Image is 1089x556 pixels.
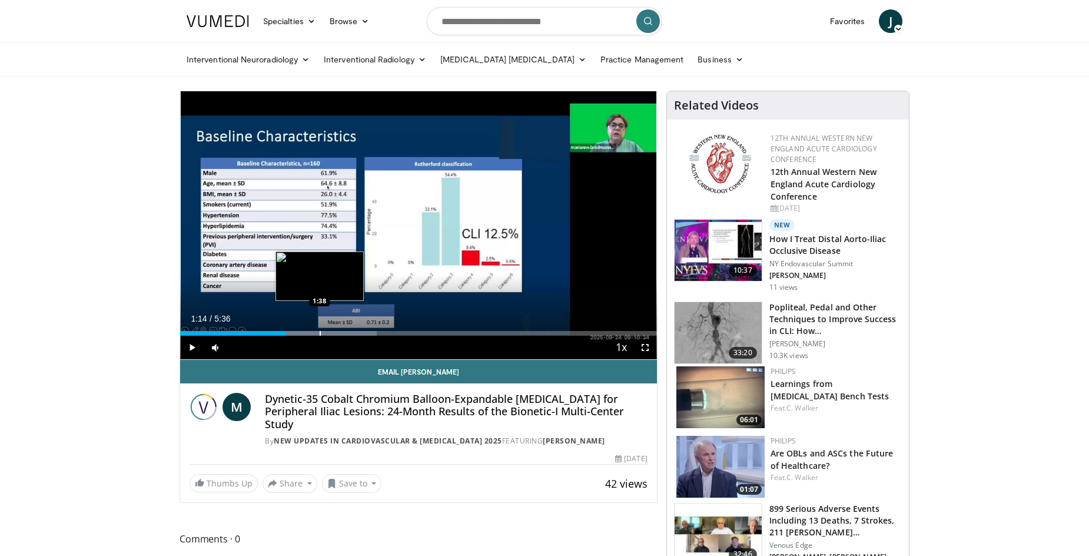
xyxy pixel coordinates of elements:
[214,314,230,323] span: 5:36
[263,474,317,493] button: Share
[615,454,647,464] div: [DATE]
[543,436,605,446] a: [PERSON_NAME]
[769,219,795,231] p: New
[674,98,759,112] h4: Related Videos
[427,7,662,35] input: Search topics, interventions
[675,220,762,281] img: 4b355214-b789-4d36-b463-674db39b8a24.150x105_q85_crop-smart_upscale.jpg
[823,9,872,33] a: Favorites
[191,314,207,323] span: 1:14
[879,9,902,33] a: J
[786,403,818,413] a: C. Walker
[771,366,796,376] a: Philips
[204,336,227,359] button: Mute
[771,378,889,402] a: Learnings from [MEDICAL_DATA] Bench Tests
[769,302,902,337] h3: Popliteal, Pedal and Other Techniques to Improve Success in CLI: How…
[729,264,757,276] span: 10:37
[676,436,765,498] a: 01:07
[771,166,876,202] a: 12th Annual Western New England Acute Cardiology Conference
[633,336,657,359] button: Fullscreen
[223,393,251,421] a: M
[180,91,657,360] video-js: Video Player
[674,302,902,364] a: 33:20 Popliteal, Pedal and Other Techniques to Improve Success in CLI: How… [PERSON_NAME] 10.3K v...
[769,283,798,292] p: 11 views
[736,484,762,495] span: 01:07
[771,472,899,483] div: Feat.
[265,436,647,446] div: By FEATURING
[256,9,323,33] a: Specialties
[674,219,902,292] a: 10:37 New How I Treat Distal Aorto-Iliac Occlusive Disease NY Endovascular Summit [PERSON_NAME] 1...
[786,472,818,482] a: C. Walker
[771,133,877,164] a: 12th Annual Western New England Acute Cardiology Conference
[769,351,808,360] p: 10.3K views
[265,393,647,431] h4: Dynetic-35 Cobalt Chromium Balloon-Expandable [MEDICAL_DATA] for Peripheral Iliac Lesions: 24-Mon...
[323,9,377,33] a: Browse
[610,336,633,359] button: Playback Rate
[771,203,899,214] div: [DATE]
[676,366,765,428] a: 06:01
[736,415,762,425] span: 06:01
[675,302,762,363] img: T6d-rUZNqcn4uJqH4xMDoxOjBrO-I4W8.150x105_q85_crop-smart_upscale.jpg
[769,233,902,257] h3: How I Treat Distal Aorto-Iliac Occlusive Disease
[180,48,317,71] a: Interventional Neuroradiology
[688,133,753,195] img: 0954f259-7907-4053-a817-32a96463ecc8.png.150x105_q85_autocrop_double_scale_upscale_version-0.2.png
[593,48,690,71] a: Practice Management
[676,366,765,428] img: 0547a951-2e8b-4df6-bc87-cc102613d05c.150x105_q85_crop-smart_upscale.jpg
[275,251,364,301] img: image.jpeg
[317,48,433,71] a: Interventional Radiology
[190,393,218,421] img: New Updates in Cardiovascular & Interventional Radiology 2025
[605,476,648,491] span: 42 views
[676,436,765,498] img: 75a3f960-6a0f-456d-866c-450ec948de62.150x105_q85_crop-smart_upscale.jpg
[771,403,899,413] div: Feat.
[210,314,212,323] span: /
[769,259,902,269] p: NY Endovascular Summit
[433,48,593,71] a: [MEDICAL_DATA] [MEDICAL_DATA]
[690,48,751,71] a: Business
[180,360,657,383] a: Email [PERSON_NAME]
[769,339,902,349] p: [PERSON_NAME]
[771,436,796,446] a: Philips
[180,531,658,547] span: Comments 0
[190,474,258,492] a: Thumbs Up
[274,436,502,446] a: New Updates in Cardiovascular & [MEDICAL_DATA] 2025
[180,331,657,336] div: Progress Bar
[769,541,902,550] p: Venous Edge
[322,474,382,493] button: Save to
[769,503,902,538] h3: 899 Serious Adverse Events Including 13 Deaths, 7 Strokes, 211 [PERSON_NAME]…
[180,336,204,359] button: Play
[769,271,902,280] p: [PERSON_NAME]
[771,448,894,471] a: Are OBLs and ASCs the Future of Healthcare?
[729,347,757,359] span: 33:20
[187,15,249,27] img: VuMedi Logo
